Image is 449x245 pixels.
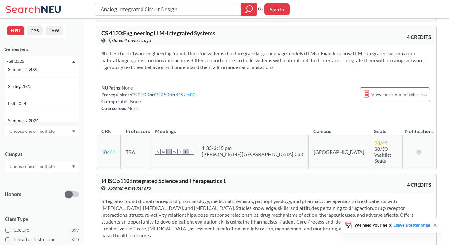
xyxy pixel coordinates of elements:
span: Summer 1 2025 [8,66,40,73]
span: Spring 2025 [8,83,33,90]
span: 1897 [69,227,79,233]
span: 4 CREDITS [407,34,431,40]
input: Choose one or multiple [6,127,59,135]
button: LAW [46,26,63,35]
span: None [122,85,133,90]
span: None [128,105,139,111]
span: S [189,149,194,155]
th: Notifications [402,122,436,135]
div: Fall 2025 [6,58,71,65]
svg: Dropdown arrow [72,165,75,168]
label: Individual Instruction [5,236,79,244]
span: Summer 2 2024 [8,117,40,124]
div: Fall 2025Dropdown arrowFall 2025Summer 2 2025Summer Full 2025Summer 1 2025Spring 2025Fall 2024Sum... [5,56,79,66]
svg: Dropdown arrow [72,130,75,133]
div: Campus [5,150,79,157]
a: DS 3500 [177,92,196,97]
a: Leave a testimonial [393,222,430,228]
a: 18441 [101,149,115,155]
div: magnifying glass [241,3,257,16]
th: Campus [308,122,369,135]
span: T [166,149,172,155]
th: Professors [121,122,150,135]
a: CS 3100 [131,92,149,97]
div: 1:35 - 3:15 pm [202,145,303,151]
section: Studies the software engineering foundations for systems that integrate large language models (LL... [101,50,431,71]
th: Meetings [150,122,309,135]
span: CS 4130 : Engineering LLM-Integrated Systems [101,30,215,36]
div: [PERSON_NAME][GEOGRAPHIC_DATA] 033 [202,151,303,157]
div: Semesters [5,46,79,53]
span: Updated 4 minutes ago [107,185,151,192]
div: Dropdown arrow [5,126,79,136]
input: Choose one or multiple [6,163,59,170]
span: W [172,149,177,155]
span: 28 / 49 [374,140,388,146]
td: [GEOGRAPHIC_DATA] [308,135,369,169]
span: F [183,149,189,155]
div: NUPaths: Prerequisites: or or Corequisites: Course fees: [101,84,196,112]
input: Class, professor, course number, "phrase" [100,4,237,15]
span: T [177,149,183,155]
label: Lecture [5,226,79,234]
span: We need your help! [355,223,430,227]
span: Fall 2024 [8,100,27,107]
svg: Dropdown arrow [72,61,75,63]
span: M [161,149,166,155]
button: NEU [7,26,24,35]
span: 30/30 Waitlist Seats [374,146,391,164]
div: Dropdown arrow [5,161,79,172]
span: 310 [71,236,79,243]
td: TBA [121,135,150,169]
section: Integrates foundational concepts of pharmacology, medicinal chemistry, pathophysiology, and pharm... [101,198,431,239]
span: Updated 4 minutes ago [107,37,151,44]
p: Honors [5,191,21,198]
div: CRN [101,128,112,135]
th: Seats [369,122,402,135]
a: CS 3500 [154,92,172,97]
span: None [130,99,141,104]
span: PHSC 5110 : Integrated Science and Therapeutics 1 [101,177,226,184]
span: 4 CREDITS [407,181,431,188]
button: Sign In [264,3,290,15]
span: Class Type [5,215,79,222]
span: View more info for this class [371,90,427,98]
svg: magnifying glass [245,5,253,14]
button: CPS [27,26,43,35]
span: S [155,149,161,155]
